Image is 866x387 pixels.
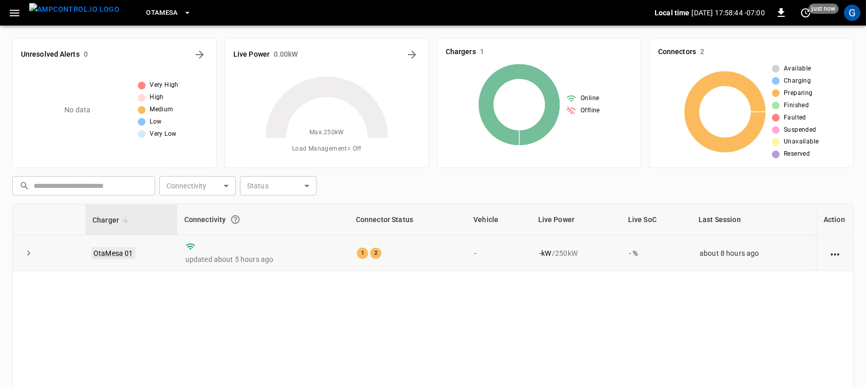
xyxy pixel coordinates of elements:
p: No data [64,105,90,115]
span: Offline [581,106,600,116]
td: - % [621,235,691,271]
th: Last Session [691,204,816,235]
button: OtaMesa [142,3,196,23]
span: Charger [92,214,132,226]
h6: 2 [700,46,704,58]
div: Connectivity [184,210,342,229]
h6: 1 [480,46,484,58]
h6: 0.00 kW [274,49,298,60]
span: Medium [150,105,173,115]
span: Charging [784,76,811,86]
td: about 8 hours ago [691,235,816,271]
span: High [150,92,164,103]
a: OtaMesa 01 [91,247,135,259]
span: Very High [150,80,179,90]
span: just now [809,4,839,14]
h6: Live Power [233,49,270,60]
h6: Unresolved Alerts [21,49,80,60]
td: - [466,235,531,271]
p: - kW [539,248,551,258]
span: Faulted [784,113,806,123]
span: Preparing [784,88,813,99]
h6: Connectors [658,46,696,58]
th: Connector Status [349,204,466,235]
th: Live Power [531,204,621,235]
span: Max. 250 kW [309,128,344,138]
span: Suspended [784,125,816,135]
h6: Chargers [446,46,476,58]
th: Live SoC [621,204,691,235]
h6: 0 [84,49,88,60]
span: Finished [784,101,809,111]
div: profile-icon [844,5,860,21]
p: updated about 5 hours ago [185,254,341,264]
span: Reserved [784,149,810,159]
button: Connection between the charger and our software. [226,210,245,229]
span: Low [150,117,161,127]
div: / 250 kW [539,248,613,258]
th: Action [816,204,853,235]
span: Very Low [150,129,176,139]
button: expand row [21,246,36,261]
span: Online [581,93,599,104]
img: ampcontrol.io logo [29,3,119,16]
p: [DATE] 17:58:44 -07:00 [692,8,765,18]
button: All Alerts [191,46,208,63]
span: Unavailable [784,137,819,147]
span: Load Management = Off [292,144,362,154]
button: set refresh interval [798,5,814,21]
th: Vehicle [466,204,531,235]
span: Available [784,64,811,74]
button: Energy Overview [404,46,420,63]
div: 1 [357,248,368,259]
div: action cell options [829,248,841,258]
span: OtaMesa [146,7,178,19]
p: Local time [655,8,690,18]
div: 2 [370,248,381,259]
